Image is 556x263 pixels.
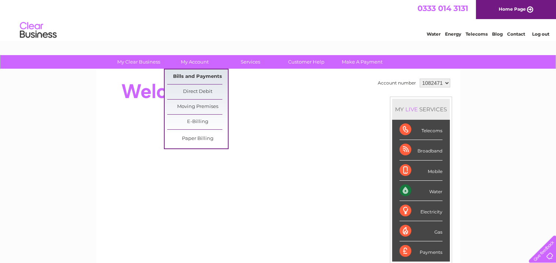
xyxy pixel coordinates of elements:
a: Make A Payment [332,55,392,69]
div: Broadband [399,140,442,160]
div: Electricity [399,201,442,221]
div: Telecoms [399,120,442,140]
a: Bills and Payments [167,69,228,84]
a: Contact [507,31,525,37]
div: Payments [399,241,442,261]
a: Water [427,31,441,37]
a: Customer Help [276,55,337,69]
div: LIVE [404,106,419,113]
a: My Clear Business [108,55,169,69]
a: My Account [164,55,225,69]
a: Log out [532,31,549,37]
td: Account number [376,77,418,89]
a: Paper Billing [167,131,228,146]
div: Water [399,181,442,201]
a: 0333 014 3131 [417,4,468,13]
a: Direct Debit [167,84,228,99]
a: Telecoms [466,31,488,37]
a: Services [220,55,281,69]
a: E-Billing [167,115,228,129]
div: Mobile [399,161,442,181]
a: Moving Premises [167,100,228,114]
div: Clear Business is a trading name of Verastar Limited (registered in [GEOGRAPHIC_DATA] No. 3667643... [105,4,452,36]
a: Blog [492,31,503,37]
div: Gas [399,221,442,241]
div: MY SERVICES [392,99,450,120]
img: logo.png [19,19,57,42]
a: Energy [445,31,461,37]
